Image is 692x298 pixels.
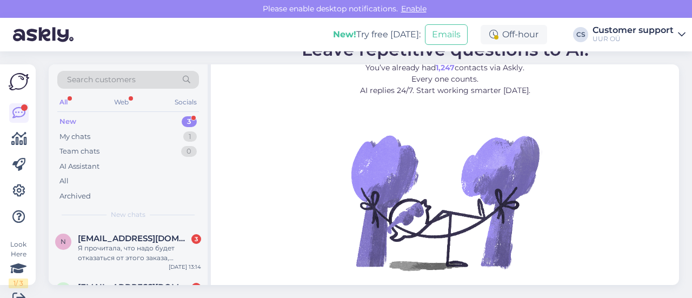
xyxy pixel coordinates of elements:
button: Emails [425,24,468,45]
div: AI Assistant [59,161,99,172]
div: [DATE] 13:14 [169,263,201,271]
div: Customer support [593,26,674,35]
b: New! [333,29,356,39]
div: 2 [191,283,201,293]
div: Web [112,95,131,109]
div: Team chats [59,146,99,157]
span: New chats [111,210,145,220]
div: 0 [181,146,197,157]
div: My chats [59,131,90,142]
b: 1,247 [436,63,455,72]
div: 1 / 3 [9,279,28,288]
span: Search customers [67,74,136,85]
div: All [57,95,70,109]
div: UUR OÜ [593,35,674,43]
div: All [59,176,69,187]
div: Try free [DATE]: [333,28,421,41]
p: You’ve already had contacts via Askly. Every one counts. AI replies 24/7. Start working smarter [... [302,62,589,96]
div: Off-hour [481,25,547,44]
div: New [59,116,76,127]
span: nastja.kucerenko@gmail.com [78,234,190,243]
img: Askly Logo [9,73,29,90]
div: Я прочитала, что надо будет отказаться от этого заказа, отправить вещь назад и новый заказ сделат... [78,243,201,263]
div: Socials [172,95,199,109]
div: 3 [182,116,197,127]
div: 3 [191,234,201,244]
div: 1 [183,131,197,142]
div: CS [573,27,588,42]
span: J.albahjaj@gmail.com [78,282,190,292]
div: Archived [59,191,91,202]
span: Enable [398,4,430,14]
span: n [61,237,66,246]
a: Customer supportUUR OÜ [593,26,686,43]
div: Look Here [9,240,28,288]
